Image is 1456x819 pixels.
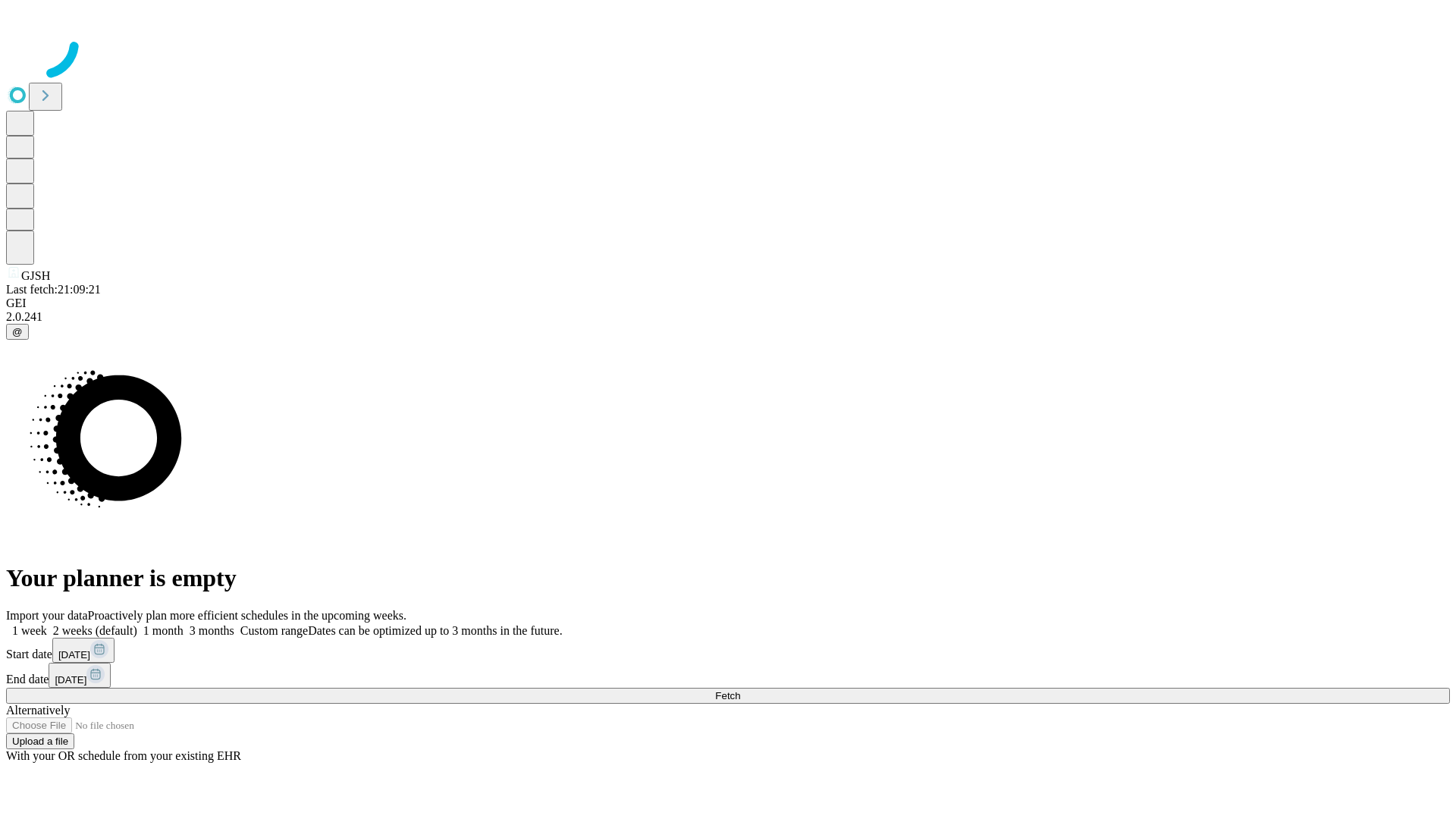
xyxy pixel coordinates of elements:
[6,564,1450,592] h1: Your planner is empty
[190,624,234,637] span: 3 months
[88,609,406,622] span: Proactively plan more efficient schedules in the upcoming weeks.
[240,624,308,637] span: Custom range
[6,609,88,622] span: Import your data
[6,663,1450,688] div: End date
[55,674,86,686] span: [DATE]
[715,690,740,701] span: Fetch
[308,624,562,637] span: Dates can be optimized up to 3 months in the future.
[6,688,1450,704] button: Fetch
[52,638,115,663] button: [DATE]
[6,704,70,717] span: Alternatively
[53,624,137,637] span: 2 weeks (default)
[21,269,50,282] span: GJSH
[58,649,90,661] span: [DATE]
[6,310,1450,324] div: 2.0.241
[6,733,74,749] button: Upload a file
[49,663,111,688] button: [DATE]
[6,283,101,296] span: Last fetch: 21:09:21
[6,324,29,340] button: @
[12,624,47,637] span: 1 week
[6,638,1450,663] div: Start date
[12,326,23,337] span: @
[6,297,1450,310] div: GEI
[6,749,241,762] span: With your OR schedule from your existing EHR
[143,624,184,637] span: 1 month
